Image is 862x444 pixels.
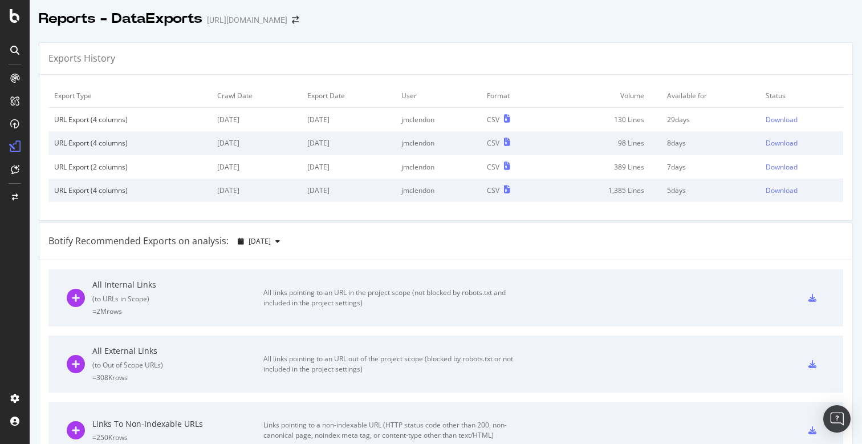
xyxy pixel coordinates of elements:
[487,185,499,195] div: CSV
[808,360,816,368] div: csv-export
[548,131,661,155] td: 98 Lines
[54,162,206,172] div: URL Export (2 columns)
[54,138,206,148] div: URL Export (4 columns)
[207,14,287,26] div: [URL][DOMAIN_NAME]
[766,115,837,124] a: Download
[92,306,263,316] div: = 2M rows
[661,179,760,202] td: 5 days
[487,162,499,172] div: CSV
[396,108,481,132] td: jmclendon
[92,373,263,382] div: = 308K rows
[263,420,520,441] div: Links pointing to a non-indexable URL (HTTP status code other than 200, non-canonical page, noind...
[48,52,115,65] div: Exports History
[39,9,202,29] div: Reports - DataExports
[92,418,263,430] div: Links To Non-Indexable URLs
[661,84,760,108] td: Available for
[302,179,396,202] td: [DATE]
[766,138,798,148] div: Download
[396,155,481,179] td: jmclendon
[487,138,499,148] div: CSV
[548,84,661,108] td: Volume
[302,155,396,179] td: [DATE]
[92,279,263,290] div: All Internal Links
[396,84,481,108] td: User
[292,16,299,24] div: arrow-right-arrow-left
[302,84,396,108] td: Export Date
[548,108,661,132] td: 130 Lines
[823,405,851,433] div: Open Intercom Messenger
[212,155,302,179] td: [DATE]
[548,179,661,202] td: 1,385 Lines
[212,84,302,108] td: Crawl Date
[548,155,661,179] td: 389 Lines
[48,84,212,108] td: Export Type
[766,138,837,148] a: Download
[92,294,263,304] div: ( to URLs in Scope )
[263,354,520,374] div: All links pointing to an URL out of the project scope (blocked by robots.txt or not included in t...
[212,179,302,202] td: [DATE]
[233,232,284,251] button: [DATE]
[302,108,396,132] td: [DATE]
[661,131,760,155] td: 8 days
[760,84,843,108] td: Status
[212,108,302,132] td: [DATE]
[766,162,837,172] a: Download
[808,294,816,302] div: csv-export
[92,345,263,357] div: All External Links
[249,236,271,246] span: 2025 Aug. 15th
[54,115,206,124] div: URL Export (4 columns)
[766,185,837,195] a: Download
[302,131,396,155] td: [DATE]
[481,84,548,108] td: Format
[263,288,520,308] div: All links pointing to an URL in the project scope (not blocked by robots.txt and included in the ...
[766,115,798,124] div: Download
[808,426,816,434] div: csv-export
[54,185,206,195] div: URL Export (4 columns)
[396,179,481,202] td: jmclendon
[212,131,302,155] td: [DATE]
[766,185,798,195] div: Download
[92,360,263,370] div: ( to Out of Scope URLs )
[661,108,760,132] td: 29 days
[396,131,481,155] td: jmclendon
[48,235,229,248] div: Botify Recommended Exports on analysis:
[766,162,798,172] div: Download
[487,115,499,124] div: CSV
[92,433,263,442] div: = 250K rows
[661,155,760,179] td: 7 days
